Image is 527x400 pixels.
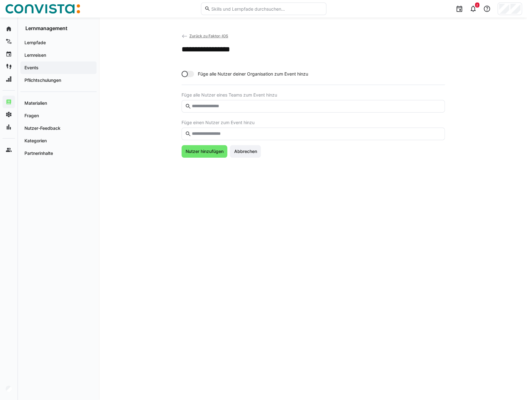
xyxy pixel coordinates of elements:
span: Zurück zu Faktor-IOS [189,34,228,38]
span: Nutzer hinzufügen [184,148,224,155]
span: Füge alle Nutzer eines Teams zum Event hinzu [182,92,445,97]
a: Zurück zu Faktor-IOS [182,34,228,38]
span: 2 [476,3,478,7]
span: Füge einen Nutzer zum Event hinzu [182,120,445,125]
button: Nutzer hinzufügen [182,145,228,158]
button: Abbrechen [230,145,261,158]
input: Skills und Lernpfade durchsuchen… [210,6,323,12]
span: Abbrechen [233,148,258,155]
span: Füge alle Nutzer deiner Organisation zum Event hinzu [198,71,308,77]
